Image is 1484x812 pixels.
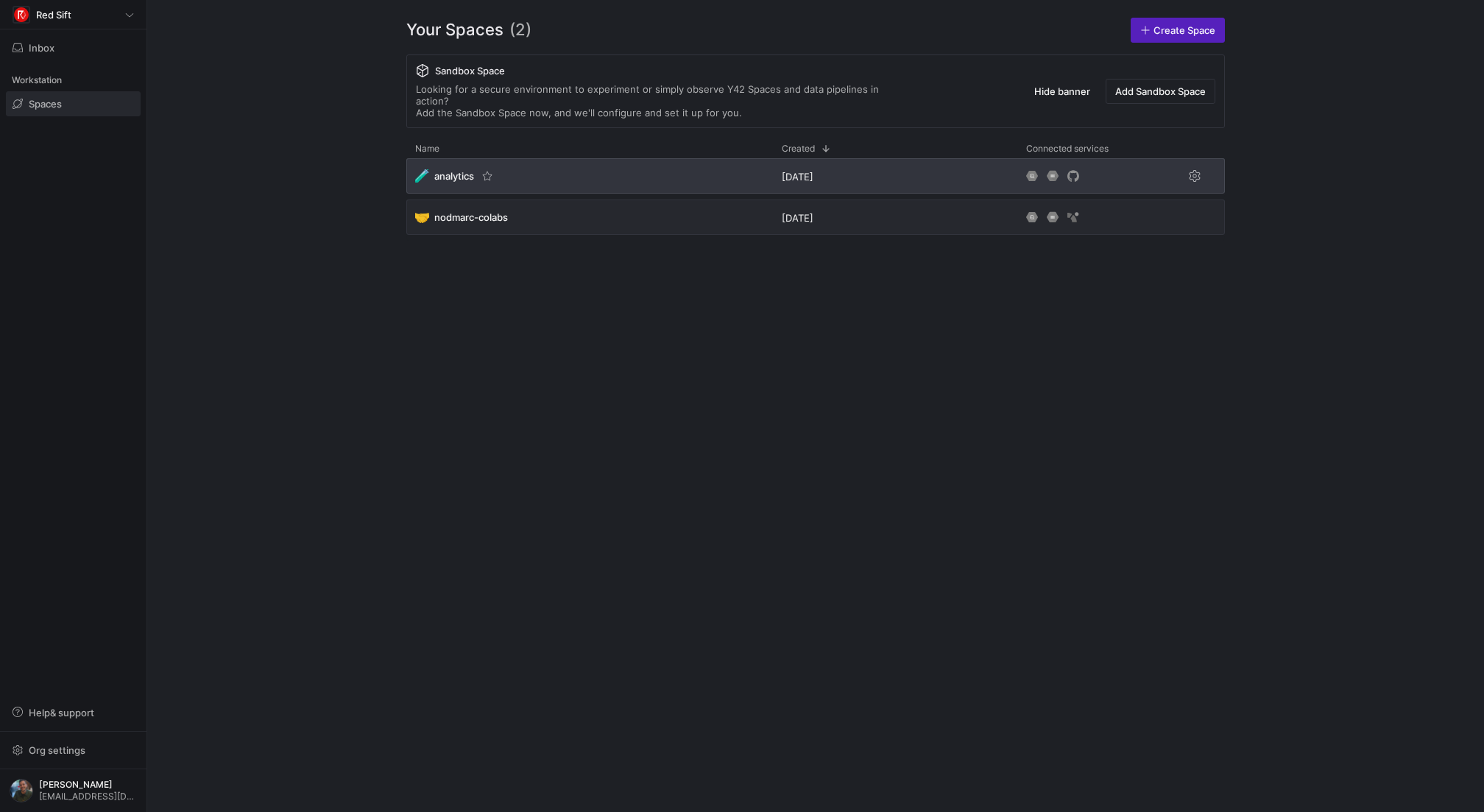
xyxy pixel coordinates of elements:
img: https://storage.googleapis.com/y42-prod-data-exchange/images/C0c2ZRu8XU2mQEXUlKrTCN4i0dD3czfOt8UZ... [14,7,29,22]
div: Press SPACE to select this row. [406,200,1225,241]
span: 🤝 [415,211,428,224]
button: Add Sandbox Space [1106,79,1215,104]
span: Name [415,144,439,154]
span: [EMAIL_ADDRESS][DOMAIN_NAME] [39,791,137,802]
span: Spaces [29,98,62,110]
span: [PERSON_NAME] [39,780,137,790]
span: Red Sift [36,9,71,21]
a: Org settings [6,746,141,758]
span: Sandbox Space [435,65,505,77]
span: Hide banner [1034,85,1090,97]
div: Press SPACE to select this row. [406,158,1225,200]
span: nodmarc-colabs [434,211,508,223]
span: Inbox [29,42,54,54]
div: Looking for a secure environment to experiment or simply observe Y42 Spaces and data pipelines in... [416,83,909,119]
button: Hide banner [1025,79,1100,104]
span: Help & support [29,707,94,719]
span: [DATE] [782,212,813,224]
span: Org settings [29,744,85,756]
img: https://storage.googleapis.com/y42-prod-data-exchange/images/6IdsliWYEjCj6ExZYNtk9pMT8U8l8YHLguyz... [10,779,33,802]
span: Add Sandbox Space [1115,85,1206,97]
span: 🧪 [415,169,428,183]
button: Help& support [6,700,141,725]
span: (2) [509,18,531,43]
button: Inbox [6,35,141,60]
div: Workstation [6,69,141,91]
button: Org settings [6,738,141,763]
span: Created [782,144,815,154]
span: [DATE] [782,171,813,183]
a: Spaces [6,91,141,116]
span: analytics [434,170,474,182]
span: Your Spaces [406,18,504,43]
span: Create Space [1153,24,1215,36]
span: Connected services [1026,144,1109,154]
a: Create Space [1131,18,1225,43]
button: https://storage.googleapis.com/y42-prod-data-exchange/images/6IdsliWYEjCj6ExZYNtk9pMT8U8l8YHLguyz... [6,775,141,806]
